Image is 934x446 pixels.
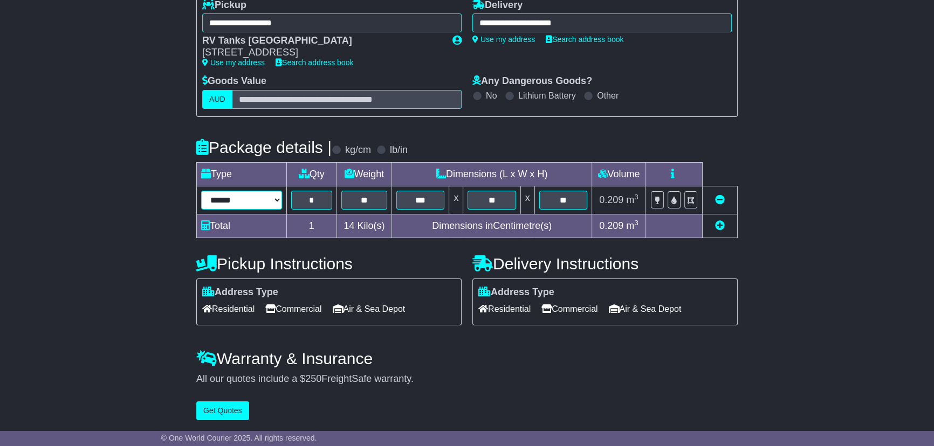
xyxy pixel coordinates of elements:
div: RV Tanks [GEOGRAPHIC_DATA] [202,35,442,47]
a: Add new item [715,220,725,231]
label: Any Dangerous Goods? [472,75,592,87]
a: Search address book [546,35,623,44]
td: Dimensions in Centimetre(s) [392,214,592,238]
td: 1 [287,214,337,238]
td: Kilo(s) [336,214,392,238]
label: AUD [202,90,232,109]
td: Total [197,214,287,238]
td: Dimensions (L x W x H) [392,162,592,186]
td: Volume [592,162,645,186]
sup: 3 [634,219,638,227]
span: 0.209 [599,220,623,231]
span: 14 [344,220,354,231]
sup: 3 [634,193,638,201]
td: Type [197,162,287,186]
label: Goods Value [202,75,266,87]
span: Air & Sea Depot [333,301,406,317]
a: Use my address [472,35,535,44]
h4: Package details | [196,138,332,156]
span: 250 [305,373,321,384]
label: lb/in [390,144,408,156]
td: x [449,186,463,214]
label: Address Type [478,287,554,298]
span: Commercial [265,301,321,317]
span: Air & Sea Depot [609,301,682,317]
label: Address Type [202,287,278,298]
span: m [626,194,638,205]
a: Remove this item [715,194,725,205]
a: Use my address [202,58,265,67]
td: Qty [287,162,337,186]
div: [STREET_ADDRESS] [202,47,442,59]
h4: Warranty & Insurance [196,350,738,367]
span: m [626,220,638,231]
label: kg/cm [345,144,371,156]
label: Other [597,90,619,101]
a: Search address book [276,58,353,67]
span: © One World Courier 2025. All rights reserved. [161,434,317,442]
span: Residential [202,301,255,317]
div: All our quotes include a $ FreightSafe warranty. [196,373,738,385]
span: 0.209 [599,194,623,205]
span: Residential [478,301,531,317]
td: x [520,186,534,214]
h4: Pickup Instructions [196,255,462,273]
label: Lithium Battery [518,90,576,101]
button: Get Quotes [196,401,249,420]
td: Weight [336,162,392,186]
span: Commercial [541,301,598,317]
h4: Delivery Instructions [472,255,738,273]
label: No [486,90,497,101]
